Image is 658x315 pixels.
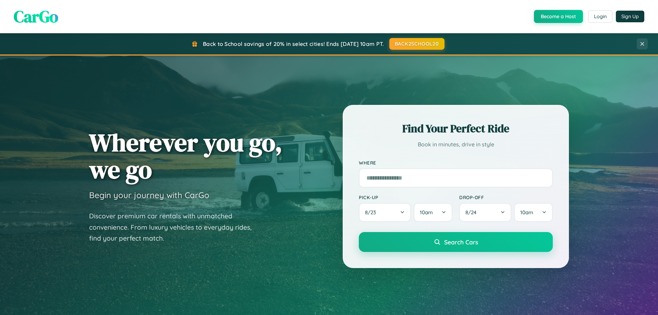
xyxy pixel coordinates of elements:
h3: Begin your journey with CarGo [89,190,209,200]
button: BACK2SCHOOL20 [389,38,444,50]
button: Login [588,10,612,23]
label: Pick-up [359,194,452,200]
p: Book in minutes, drive in style [359,140,553,149]
label: Drop-off [459,194,553,200]
button: 8/24 [459,203,511,222]
button: 8/23 [359,203,411,222]
label: Where [359,160,553,166]
span: Search Cars [444,238,478,246]
span: 10am [520,209,533,216]
button: Sign Up [616,11,644,22]
span: 8 / 23 [365,209,379,216]
button: 10am [514,203,553,222]
button: 10am [414,203,452,222]
span: CarGo [14,5,58,28]
button: Search Cars [359,232,553,252]
span: Back to School savings of 20% in select cities! Ends [DATE] 10am PT. [203,40,384,47]
h1: Wherever you go, we go [89,129,282,183]
p: Discover premium car rentals with unmatched convenience. From luxury vehicles to everyday rides, ... [89,210,260,244]
button: Become a Host [534,10,583,23]
span: 10am [420,209,433,216]
h2: Find Your Perfect Ride [359,121,553,136]
span: 8 / 24 [465,209,480,216]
